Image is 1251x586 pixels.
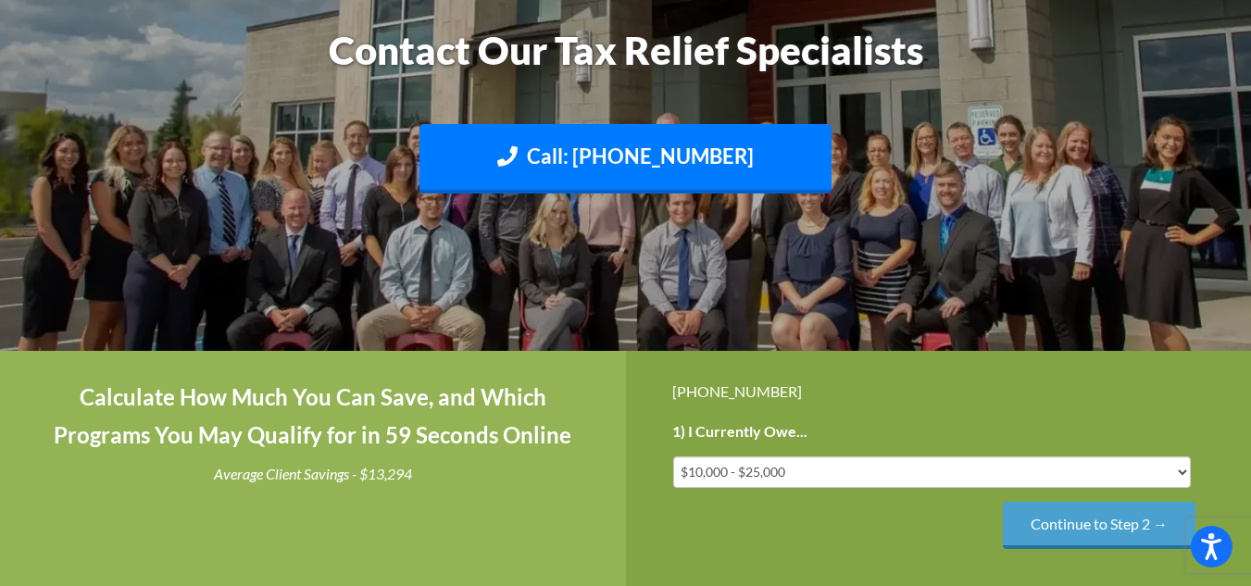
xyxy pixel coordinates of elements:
h1: Contact Our Tax Relief Specialists [112,23,1140,78]
input: Continue to Step 2 → [1003,502,1195,549]
i: Average Client Savings - $13,294 [214,465,412,482]
h4: Calculate How Much You Can Save, and Which Programs You May Qualify for in 59 Seconds Online [46,379,580,455]
a: Call: [PHONE_NUMBER] [419,124,832,193]
div: [PHONE_NUMBER] [672,379,1206,404]
label: 1) I Currently Owe... [672,422,807,442]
